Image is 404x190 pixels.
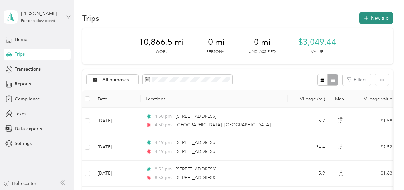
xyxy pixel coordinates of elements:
[15,125,42,132] span: Data exports
[288,161,330,187] td: 5.9
[176,122,271,128] span: [GEOGRAPHIC_DATA], [GEOGRAPHIC_DATA]
[155,139,173,146] span: 4:49 pm
[155,113,173,120] span: 4:50 pm
[93,108,141,134] td: [DATE]
[15,36,27,43] span: Home
[21,10,61,17] div: [PERSON_NAME]
[368,154,404,190] iframe: Everlance-gr Chat Button Frame
[155,122,173,129] span: 4:50 pm
[330,90,352,108] th: Map
[176,140,216,145] span: [STREET_ADDRESS]
[352,134,397,160] td: $9.52
[352,161,397,187] td: $1.63
[93,90,141,108] th: Date
[288,134,330,160] td: 34.4
[15,96,40,102] span: Compliance
[359,12,393,24] button: New trip
[352,108,397,134] td: $1.58
[176,166,216,172] span: [STREET_ADDRESS]
[288,108,330,134] td: 5.7
[82,15,99,21] h1: Trips
[102,78,129,82] span: All purposes
[155,166,173,173] span: 8:53 pm
[176,175,216,180] span: [STREET_ADDRESS]
[176,149,216,154] span: [STREET_ADDRESS]
[343,74,371,86] button: Filters
[93,161,141,187] td: [DATE]
[352,90,397,108] th: Mileage value
[155,148,173,155] span: 4:49 pm
[311,49,323,55] p: Value
[206,49,226,55] p: Personal
[156,49,167,55] p: Work
[141,90,288,108] th: Locations
[249,49,276,55] p: Unclassified
[298,37,336,47] span: $3,049.44
[15,51,25,58] span: Trips
[15,81,31,87] span: Reports
[4,180,36,187] button: Help center
[155,174,173,181] span: 8:53 pm
[254,37,271,47] span: 0 mi
[208,37,225,47] span: 0 mi
[176,114,216,119] span: [STREET_ADDRESS]
[288,90,330,108] th: Mileage (mi)
[15,140,32,147] span: Settings
[15,110,26,117] span: Taxes
[21,19,55,23] div: Personal dashboard
[15,66,41,73] span: Transactions
[93,134,141,160] td: [DATE]
[139,37,184,47] span: 10,866.5 mi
